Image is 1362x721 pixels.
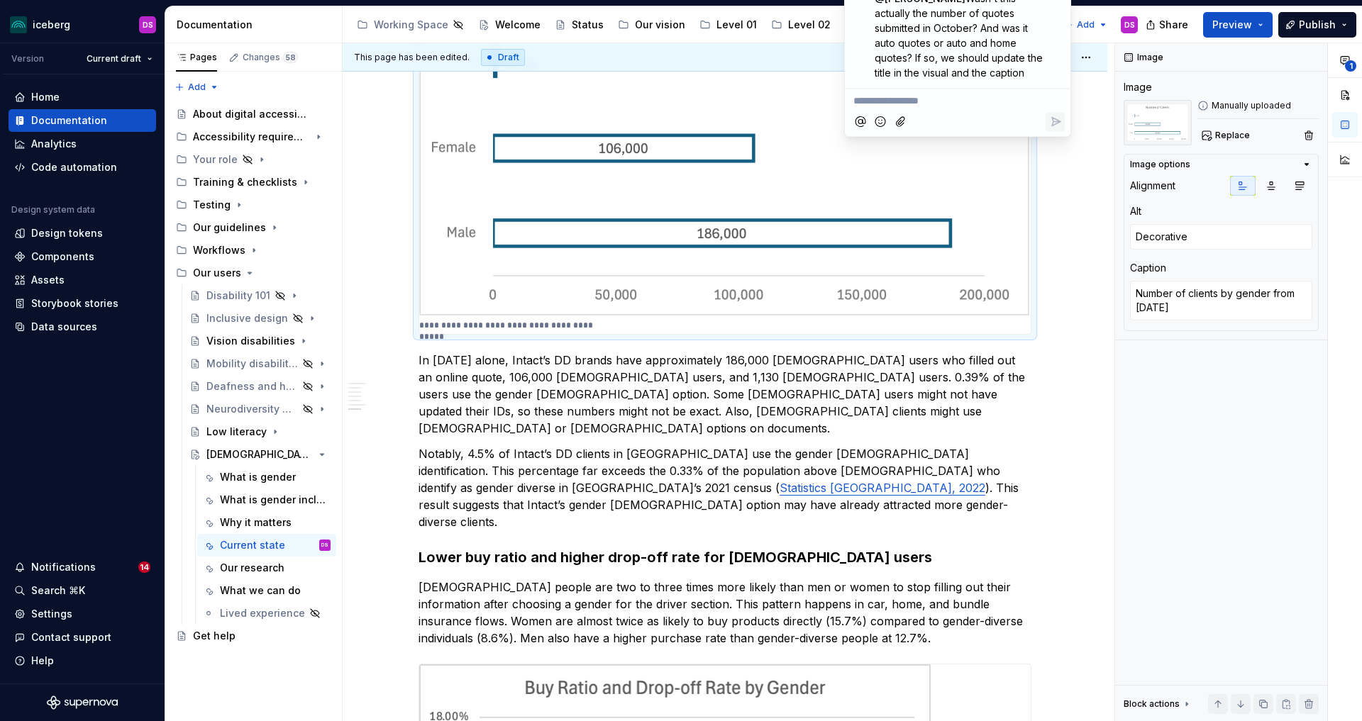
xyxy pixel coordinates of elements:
button: Preview [1203,12,1273,38]
button: Current draft [80,49,159,69]
div: Welcome [495,18,541,32]
div: Page tree [351,11,1056,39]
div: Settings [31,607,72,621]
a: Home [9,86,156,108]
button: Add [1059,15,1112,35]
button: Attach files [892,112,911,131]
a: Why it matters [197,511,336,534]
span: Share [1159,18,1188,32]
div: Draft [481,49,525,66]
div: Notifications [31,560,96,574]
div: Deafness and hearing disabilities [206,379,298,393]
div: Our guidelines [193,220,266,235]
div: What is gender [220,470,296,484]
div: Our guidelines [170,216,336,239]
div: Contact support [31,630,111,644]
div: Help [31,654,54,668]
div: Our vision [635,18,685,32]
div: Design system data [11,204,95,216]
button: Contact support [9,626,156,649]
a: Vision disabilities [184,330,336,352]
div: Design tokens [31,226,103,240]
a: Mobility disabilities [184,352,336,375]
div: Image [1124,80,1152,94]
div: Documentation [177,18,336,32]
div: Lived experience [220,606,305,620]
a: Design tokens [9,222,156,245]
button: Replace [1197,125,1256,145]
span: Preview [1212,18,1252,32]
div: Get help [193,629,236,643]
div: Manually uploaded [1197,100,1319,111]
div: Search ⌘K [31,583,85,598]
div: Code automation [31,160,117,174]
div: Image options [1130,159,1190,170]
a: Data sources [9,315,156,338]
a: [DEMOGRAPHIC_DATA] users [184,443,336,466]
div: Low literacy [206,425,267,439]
a: Storybook stories [9,292,156,315]
div: Home [31,90,60,104]
span: 14 [138,561,150,573]
div: Version [11,53,44,65]
div: Your role [193,152,238,167]
div: Our users [193,266,241,280]
a: Working Space [351,13,470,36]
button: Share [1139,12,1197,38]
a: What we can do [197,579,336,602]
div: Why it matters [220,515,292,530]
a: Welcome [472,13,546,36]
div: Composer editor [851,89,1065,108]
a: Analytics [9,133,156,155]
commenthighlight: ). This result suggests that Intact’s gender [DEMOGRAPHIC_DATA] option may have already attracted... [419,481,1022,529]
div: Neurodiversity & cognitive disabilities [206,402,298,416]
div: Current state [220,538,285,552]
div: Vision disabilities [206,334,295,348]
div: Data sources [31,320,97,334]
div: Caption [1130,261,1166,275]
div: Storybook stories [31,296,118,311]
div: [DEMOGRAPHIC_DATA] users [206,447,314,462]
div: Changes [243,52,298,63]
button: Mention someone [851,112,870,131]
div: Inclusive design [206,311,288,325]
div: Our research [220,561,284,575]
div: Our users [170,262,336,284]
a: Neurodiversity & cognitive disabilities [184,398,336,420]
a: Level 02 [765,13,836,36]
div: What is gender inclusion [220,493,328,507]
div: iceberg [33,18,70,32]
div: DS [321,538,328,552]
span: Publish [1299,18,1336,32]
a: Get help [170,625,336,647]
a: What is gender [197,466,336,488]
a: Deafness and hearing disabilities [184,375,336,398]
div: What we can do [220,583,301,598]
a: About digital accessibility [170,103,336,125]
a: Documentation [9,109,156,132]
div: Mobility disabilities [206,357,298,371]
img: 418c6d47-6da6-4103-8b13-b5999f8989a1.png [10,16,27,33]
a: Components [9,245,156,268]
div: Workflows [193,243,245,257]
div: Analytics [31,137,77,151]
div: Status [572,18,604,32]
button: Publish [1278,12,1356,38]
commenthighlight: Lower buy ratio and higher drop-off rate for [DEMOGRAPHIC_DATA] users [419,549,932,566]
a: Status [549,13,609,36]
div: Disability 101 [206,289,270,303]
span: Replace [1215,130,1250,141]
svg: Supernova Logo [47,695,118,710]
div: DS [1124,19,1135,30]
div: Components [31,250,94,264]
div: DS [143,19,153,30]
div: Workflows [170,239,336,262]
div: Working Space [374,18,448,32]
button: Image options [1130,159,1312,170]
a: Our research [197,557,336,579]
a: Current stateDS [197,534,336,557]
div: Alignment [1130,179,1175,193]
span: 58 [283,52,298,63]
span: This page has been edited. [354,52,470,63]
